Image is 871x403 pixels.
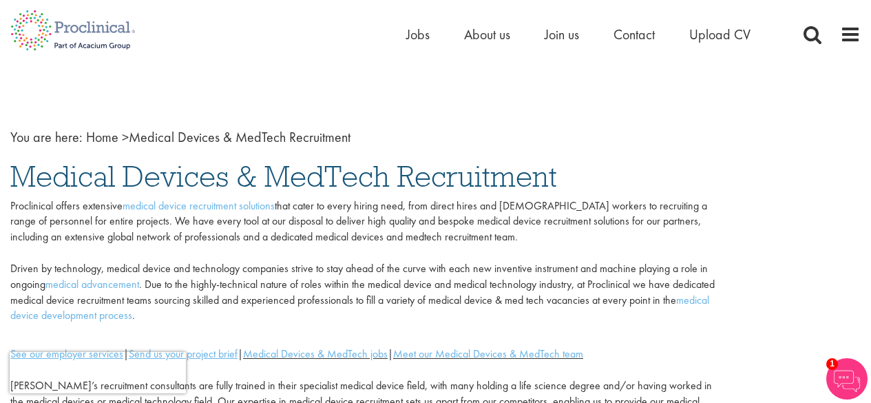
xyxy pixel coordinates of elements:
[86,128,118,146] a: breadcrumb link to Home
[10,352,186,393] iframe: reCAPTCHA
[689,25,751,43] a: Upload CV
[243,347,388,361] a: Medical Devices & MedTech jobs
[86,128,350,146] span: Medical Devices & MedTech Recruitment
[123,198,275,213] a: medical device recruitment solutions
[826,358,838,370] span: 1
[464,25,510,43] a: About us
[45,277,139,291] a: medical advancement
[122,128,129,146] span: >
[10,198,715,324] p: Proclinical offers extensive that cater to every hiring need, from direct hires and [DEMOGRAPHIC_...
[826,358,868,400] img: Chatbot
[545,25,579,43] a: Join us
[10,347,715,362] div: | | |
[10,158,557,195] span: Medical Devices & MedTech Recruitment
[393,347,583,361] a: Meet our Medical Devices & MedTech team
[613,25,655,43] a: Contact
[10,293,709,323] a: medical device development process
[10,128,83,146] span: You are here:
[406,25,430,43] a: Jobs
[129,347,238,361] a: Send us your project brief
[10,347,123,361] a: See our employer services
